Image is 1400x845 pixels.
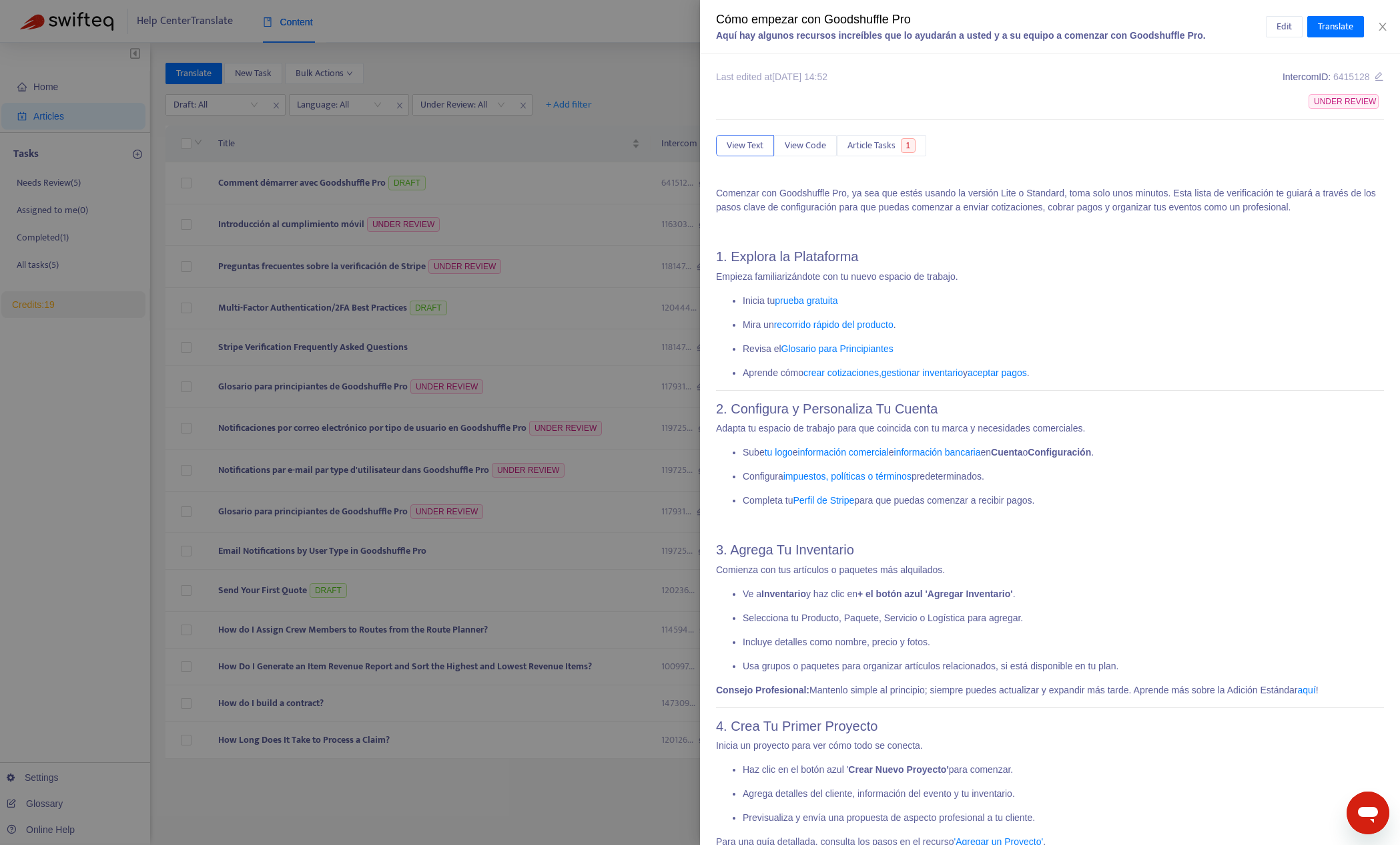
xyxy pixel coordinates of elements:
p: Empieza familiarizándote con tu nuevo espacio de trabajo. [716,270,1384,284]
h2: 2. Configura y Personaliza Tu Cuenta [716,401,1384,417]
a: prueba gratuita [775,295,837,306]
a: información comercial [798,447,889,458]
a: impuestos, políticas o términos [783,471,912,482]
h2: 4. Crea Tu Primer Proyecto [716,718,1384,734]
strong: Crear Nuevo Proyecto' [848,764,948,775]
p: Configura predeterminados. [743,470,1384,484]
button: View Text [716,135,774,156]
p: Inicia tu [743,294,1384,308]
button: View Code [774,135,837,156]
iframe: Button to launch messaging window, conversation in progress [1347,792,1389,834]
button: Edit [1266,16,1303,37]
span: Translate [1318,19,1353,34]
p: Mira un . [743,318,1384,332]
div: Aquí hay algunos recursos increíbles que lo ayudarán a usted y a su equipo a comenzar con Goodshu... [716,29,1266,43]
h2: 3. Agrega Tu Inventario [716,542,1384,558]
button: Close [1373,21,1392,33]
span: UNDER REVIEW [1309,94,1379,109]
button: Translate [1307,16,1364,37]
span: 1 [901,138,916,153]
span: View Text [727,138,763,153]
div: Cómo empezar con Goodshuffle Pro [716,11,1266,29]
p: Inicia un proyecto para ver cómo todo se conecta. [716,739,1384,753]
strong: Inventario [761,588,806,599]
h2: 1. Explora la Plataforma [716,248,1384,265]
strong: Cuenta [991,447,1022,458]
p: Mantenlo simple al principio; siempre puedes actualizar y expandir más tarde. Aprende más sobre l... [716,683,1384,697]
p: Comenzar con Goodshuffle Pro, ya sea que estés usando la versión Lite o Standard, toma solo unos ... [716,186,1384,214]
p: Previsualiza y envía una propuesta de aspecto profesional a tu cliente. [743,811,1384,825]
a: tu logo [765,447,793,458]
a: recorrido rápido del producto [774,319,894,330]
a: información bancaria [894,447,981,458]
a: crear cotizaciones [803,367,879,378]
span: Edit [1277,19,1292,34]
p: Comienza con tus artículos o paquetes más alquilados. [716,563,1384,577]
p: Aprende cómo , y . [743,366,1384,380]
div: Last edited at [DATE] 14:52 [716,70,827,84]
p: Haz clic en el botón azul ' para comenzar. [743,763,1384,777]
p: Incluye detalles como nombre, precio y fotos. [743,635,1384,649]
strong: Configuración [1028,447,1091,458]
a: Glosario para Principiantes [781,343,894,354]
span: 6415128 [1333,71,1370,82]
a: aquí [1298,685,1316,695]
p: Adapta tu espacio de trabajo para que coincida con tu marca y necesidades comerciales. [716,421,1384,436]
p: Selecciona tu Producto, Paquete, Servicio o Logística para agregar. [743,611,1384,625]
span: Article Tasks [847,138,896,153]
p: Revisa el [743,342,1384,356]
p: Completa tu para que puedas comenzar a recibir pagos. [743,494,1384,508]
p: Agrega detalles del cliente, información del evento y tu inventario. [743,787,1384,801]
a: gestionar inventario [882,367,963,378]
span: close [1377,21,1388,32]
span: View Code [785,138,826,153]
p: Ve a y haz clic en . [743,587,1384,601]
p: Sube e e en o . [743,446,1384,460]
a: aceptar pagos [968,367,1027,378]
strong: Consejo Profesional: [716,685,809,695]
p: Usa grupos o paquetes para organizar artículos relacionados, si está disponible en tu plan. [743,659,1384,673]
button: Article Tasks1 [837,135,926,156]
a: Perfil de Stripe [793,495,854,506]
strong: + el botón azul 'Agregar Inventario' [857,588,1013,599]
div: Intercom ID: [1283,70,1384,84]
